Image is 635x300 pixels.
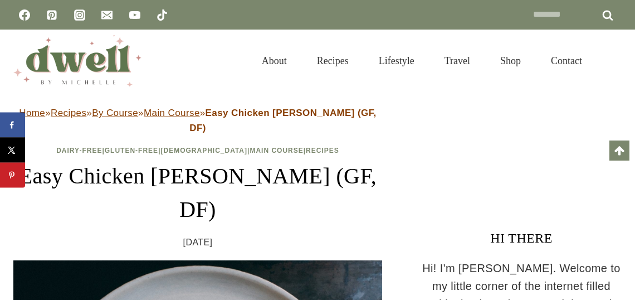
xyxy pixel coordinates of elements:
a: [DEMOGRAPHIC_DATA] [160,147,247,154]
a: Main Course [144,108,200,118]
a: Contact [536,43,597,79]
a: Facebook [13,4,36,26]
a: Dairy-Free [56,147,102,154]
time: [DATE] [183,235,213,250]
a: Gluten-Free [105,147,158,154]
a: About [247,43,302,79]
a: TikTok [151,4,173,26]
a: Home [19,108,45,118]
span: » » » » [19,108,377,133]
a: By Course [92,108,138,118]
a: Recipes [51,108,86,118]
a: Shop [485,43,536,79]
a: Recipes [302,43,364,79]
h1: Easy Chicken [PERSON_NAME] (GF, DF) [13,159,382,226]
a: YouTube [124,4,146,26]
button: View Search Form [603,51,622,70]
h3: HI THERE [421,228,622,248]
a: Pinterest [41,4,63,26]
nav: Primary Navigation [247,43,597,79]
img: DWELL by michelle [13,35,141,86]
a: Email [96,4,118,26]
span: | | | | [56,147,339,154]
a: Travel [429,43,485,79]
a: Instagram [69,4,91,26]
a: Scroll to top [609,141,629,161]
a: Main Course [250,147,303,154]
strong: Easy Chicken [PERSON_NAME] (GF, DF) [189,108,377,133]
a: Recipes [306,147,339,154]
a: Lifestyle [364,43,429,79]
